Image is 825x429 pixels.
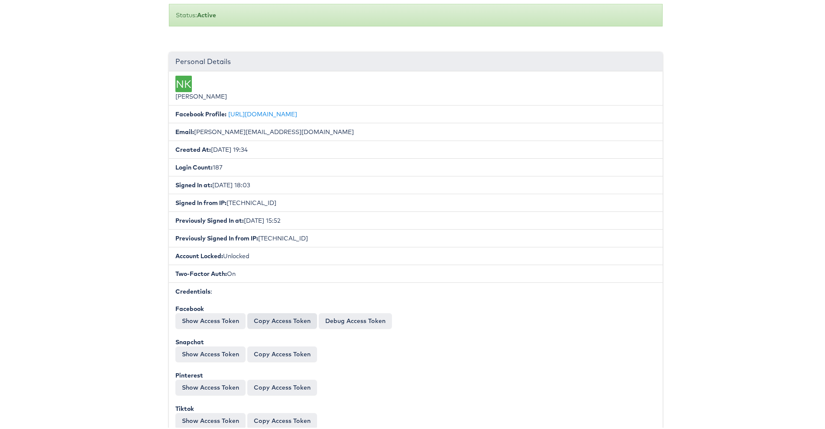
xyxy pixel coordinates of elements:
[175,370,203,378] b: Pinterest
[175,144,211,152] b: Created At:
[175,215,244,223] b: Previously Signed In at:
[175,250,223,258] b: Account Locked:
[169,192,663,210] li: [TECHNICAL_ID]
[197,10,216,17] b: Active
[175,126,194,134] b: Email:
[175,403,194,411] b: Tiktok
[175,303,204,311] b: Facebook
[175,286,210,294] b: Credentials
[169,174,663,192] li: [DATE] 18:03
[175,268,227,276] b: Two-Factor Auth:
[175,197,226,205] b: Signed In from IP:
[169,263,663,281] li: On
[175,74,192,90] div: NK
[169,70,663,104] li: [PERSON_NAME]
[169,245,663,263] li: Unlocked
[175,109,226,116] b: Facebook Profile:
[169,51,663,70] div: Personal Details
[169,139,663,157] li: [DATE] 19:34
[169,157,663,175] li: 187
[169,210,663,228] li: [DATE] 15:52
[175,336,204,344] b: Snapchat
[175,345,246,360] button: Show Access Token
[169,121,663,139] li: [PERSON_NAME][EMAIL_ADDRESS][DOMAIN_NAME]
[169,2,663,25] div: Status:
[175,233,258,240] b: Previously Signed In from IP:
[169,227,663,246] li: [TECHNICAL_ID]
[247,311,317,327] button: Copy Access Token
[247,345,317,360] button: Copy Access Token
[175,411,246,427] button: Show Access Token
[247,378,317,394] button: Copy Access Token
[175,311,246,327] button: Show Access Token
[175,179,212,187] b: Signed In at:
[247,411,317,427] button: Copy Access Token
[319,311,392,327] a: Debug Access Token
[228,109,297,116] a: [URL][DOMAIN_NAME]
[175,378,246,394] button: Show Access Token
[175,162,213,170] b: Login Count:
